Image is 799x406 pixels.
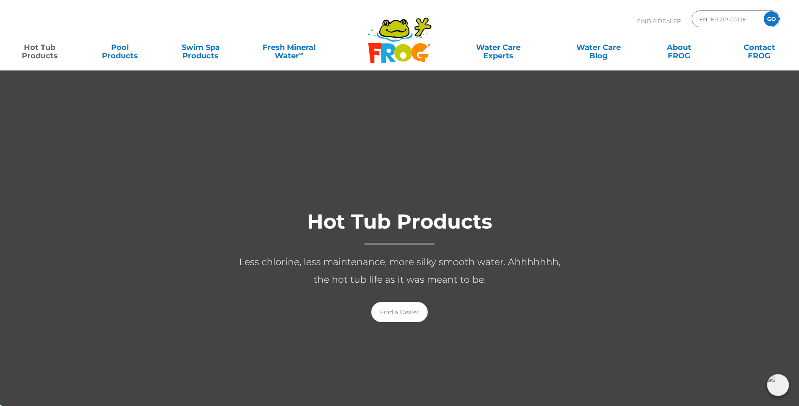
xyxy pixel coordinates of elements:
[637,10,681,31] p: Find A Dealer
[232,253,567,289] p: Less chlorine, less maintenance, more silky smooth water. Ahhhhhhh, the hot tub life as it was me...
[89,39,151,56] a: PoolProducts
[448,39,549,56] a: Water CareExperts
[767,374,789,396] img: openIcon
[169,39,232,56] a: Swim SpaProducts
[371,302,428,322] a: Find a Dealer
[567,39,630,56] a: Water CareBlog
[648,39,710,56] a: AboutFROG
[764,11,779,26] input: GO
[728,39,791,56] a: ContactFROG
[8,39,71,56] a: Hot TubProducts
[232,211,567,245] h1: Hot Tub Products
[250,39,328,56] a: Fresh MineralWater∞
[698,13,755,25] input: Zip Code Form
[299,50,303,57] sup: ∞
